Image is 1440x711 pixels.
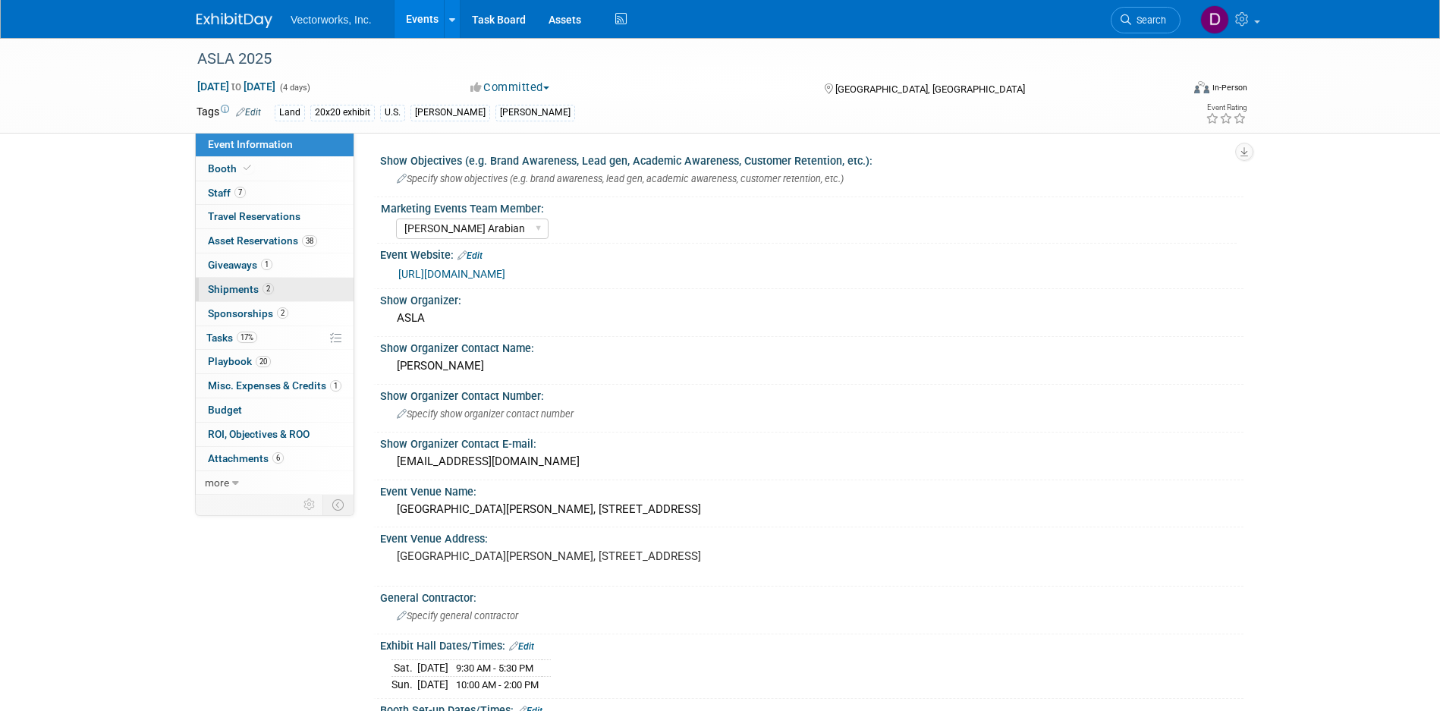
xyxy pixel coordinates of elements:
[380,480,1243,499] div: Event Venue Name:
[196,157,354,181] a: Booth
[380,634,1243,654] div: Exhibit Hall Dates/Times:
[417,660,448,677] td: [DATE]
[197,104,261,121] td: Tags
[263,283,274,294] span: 2
[208,162,254,175] span: Booth
[1111,7,1181,33] a: Search
[196,350,354,373] a: Playbook20
[196,205,354,228] a: Travel Reservations
[256,356,271,367] span: 20
[196,374,354,398] a: Misc. Expenses & Credits1
[391,676,417,692] td: Sun.
[1131,14,1166,26] span: Search
[330,380,341,392] span: 1
[1200,5,1229,34] img: Don Hall
[391,307,1232,330] div: ASLA
[196,133,354,156] a: Event Information
[323,495,354,514] td: Toggle Event Tabs
[410,105,490,121] div: [PERSON_NAME]
[380,244,1243,263] div: Event Website:
[1194,81,1209,93] img: Format-Inperson.png
[196,229,354,253] a: Asset Reservations38
[380,289,1243,308] div: Show Organizer:
[835,83,1025,95] span: [GEOGRAPHIC_DATA], [GEOGRAPHIC_DATA]
[208,283,274,295] span: Shipments
[417,676,448,692] td: [DATE]
[380,337,1243,356] div: Show Organizer Contact Name:
[278,83,310,93] span: (4 days)
[302,235,317,247] span: 38
[208,187,246,199] span: Staff
[196,278,354,301] a: Shipments2
[197,13,272,28] img: ExhibitDay
[196,447,354,470] a: Attachments6
[208,428,310,440] span: ROI, Objectives & ROO
[397,610,518,621] span: Specify general contractor
[380,587,1243,606] div: General Contractor:
[208,138,293,150] span: Event Information
[196,181,354,205] a: Staff7
[208,234,317,247] span: Asset Reservations
[397,549,723,563] pre: [GEOGRAPHIC_DATA][PERSON_NAME], [STREET_ADDRESS]
[380,105,405,121] div: U.S.
[237,332,257,343] span: 17%
[456,662,533,674] span: 9:30 AM - 5:30 PM
[291,14,372,26] span: Vectorworks, Inc.
[1206,104,1247,112] div: Event Rating
[234,187,246,198] span: 7
[196,253,354,277] a: Giveaways1
[380,385,1243,404] div: Show Organizer Contact Number:
[391,354,1232,378] div: [PERSON_NAME]
[277,307,288,319] span: 2
[465,80,555,96] button: Committed
[397,173,844,184] span: Specify show objectives (e.g. brand awareness, lead gen, academic awareness, customer retention, ...
[297,495,323,514] td: Personalize Event Tab Strip
[380,149,1243,168] div: Show Objectives (e.g. Brand Awareness, Lead gen, Academic Awareness, Customer Retention, etc.):
[192,46,1158,73] div: ASLA 2025
[272,452,284,464] span: 6
[380,433,1243,451] div: Show Organizer Contact E-mail:
[208,379,341,392] span: Misc. Expenses & Credits
[391,498,1232,521] div: [GEOGRAPHIC_DATA][PERSON_NAME], [STREET_ADDRESS]
[236,107,261,118] a: Edit
[208,259,272,271] span: Giveaways
[275,105,305,121] div: Land
[381,197,1237,216] div: Marketing Events Team Member:
[196,326,354,350] a: Tasks17%
[196,471,354,495] a: more
[196,423,354,446] a: ROI, Objectives & ROO
[196,398,354,422] a: Budget
[391,450,1232,473] div: [EMAIL_ADDRESS][DOMAIN_NAME]
[206,332,257,344] span: Tasks
[229,80,244,93] span: to
[208,210,300,222] span: Travel Reservations
[397,408,574,420] span: Specify show organizer contact number
[380,527,1243,546] div: Event Venue Address:
[1212,82,1247,93] div: In-Person
[310,105,375,121] div: 20x20 exhibit
[391,660,417,677] td: Sat.
[456,679,539,691] span: 10:00 AM - 2:00 PM
[495,105,575,121] div: [PERSON_NAME]
[205,477,229,489] span: more
[208,404,242,416] span: Budget
[244,164,251,172] i: Booth reservation complete
[261,259,272,270] span: 1
[197,80,276,93] span: [DATE] [DATE]
[196,302,354,326] a: Sponsorships2
[509,641,534,652] a: Edit
[457,250,483,261] a: Edit
[398,268,505,280] a: [URL][DOMAIN_NAME]
[1091,79,1247,102] div: Event Format
[208,452,284,464] span: Attachments
[208,307,288,319] span: Sponsorships
[208,355,271,367] span: Playbook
